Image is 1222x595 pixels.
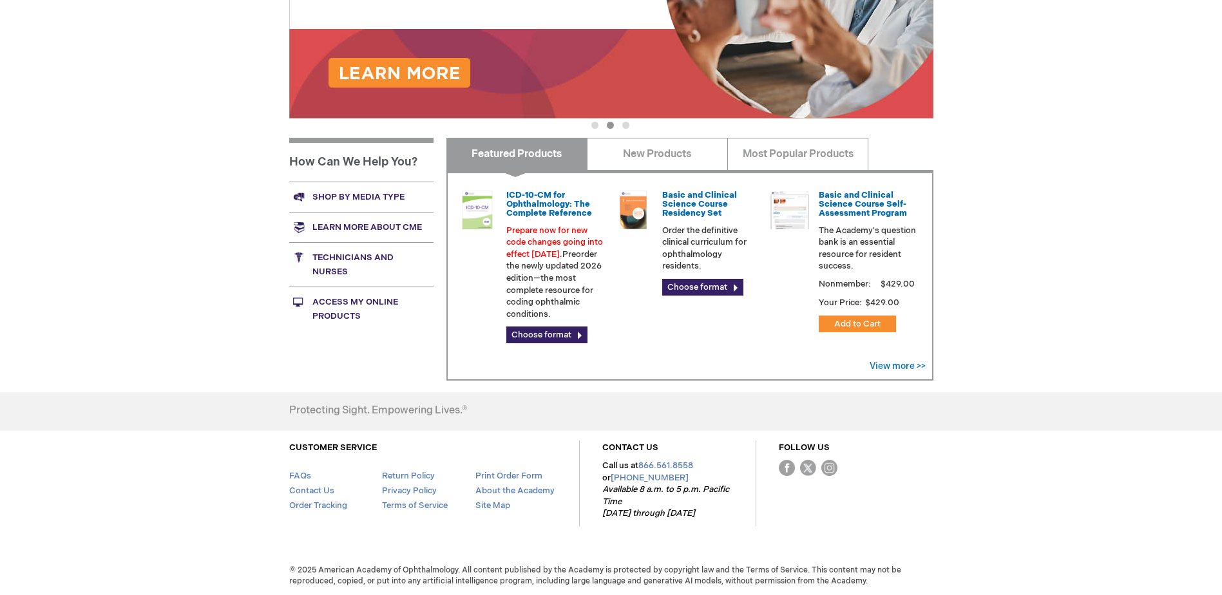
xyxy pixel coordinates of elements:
a: Basic and Clinical Science Course Self-Assessment Program [819,190,907,219]
button: 3 of 3 [622,122,629,129]
a: Choose format [506,326,587,343]
a: FAQs [289,471,311,481]
a: ICD-10-CM for Ophthalmology: The Complete Reference [506,190,592,219]
a: New Products [587,138,728,170]
img: 02850963u_47.png [614,191,653,229]
a: Technicians and nurses [289,242,434,287]
h4: Protecting Sight. Empowering Lives.® [289,405,467,417]
img: Facebook [779,460,795,476]
p: Preorder the newly updated 2026 edition—the most complete resource for coding ophthalmic conditions. [506,225,604,321]
a: Order Tracking [289,500,347,511]
strong: Nonmember: [819,276,871,292]
a: Most Popular Products [727,138,868,170]
a: Privacy Policy [382,486,437,496]
a: Print Order Form [475,471,542,481]
p: The Academy's question bank is an essential resource for resident success. [819,225,917,272]
a: Contact Us [289,486,334,496]
img: Twitter [800,460,816,476]
p: Call us at or [602,460,733,520]
span: Add to Cart [834,319,881,329]
a: 866.561.8558 [638,460,693,471]
a: Basic and Clinical Science Course Residency Set [662,190,737,219]
span: $429.00 [864,297,901,308]
img: bcscself_20.jpg [770,191,809,229]
font: Prepare now for new code changes going into effect [DATE]. [506,225,603,260]
strong: Your Price: [819,297,862,308]
a: Return Policy [382,471,435,481]
a: Site Map [475,500,510,511]
a: CUSTOMER SERVICE [289,442,377,453]
em: Available 8 a.m. to 5 p.m. Pacific Time [DATE] through [DATE] [602,484,729,518]
a: Terms of Service [382,500,448,511]
a: View more >> [870,361,926,372]
a: Learn more about CME [289,212,434,242]
img: instagram [821,460,837,476]
a: Shop by media type [289,182,434,212]
img: 0120008u_42.png [458,191,497,229]
a: CONTACT US [602,442,658,453]
a: Access My Online Products [289,287,434,331]
a: About the Academy [475,486,555,496]
h1: How Can We Help You? [289,138,434,182]
button: 2 of 3 [607,122,614,129]
span: $429.00 [879,279,917,289]
a: FOLLOW US [779,442,830,453]
a: Featured Products [446,138,587,170]
button: 1 of 3 [591,122,598,129]
span: © 2025 American Academy of Ophthalmology. All content published by the Academy is protected by co... [280,565,943,587]
a: [PHONE_NUMBER] [611,473,689,483]
p: Order the definitive clinical curriculum for ophthalmology residents. [662,225,760,272]
button: Add to Cart [819,316,896,332]
a: Choose format [662,279,743,296]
